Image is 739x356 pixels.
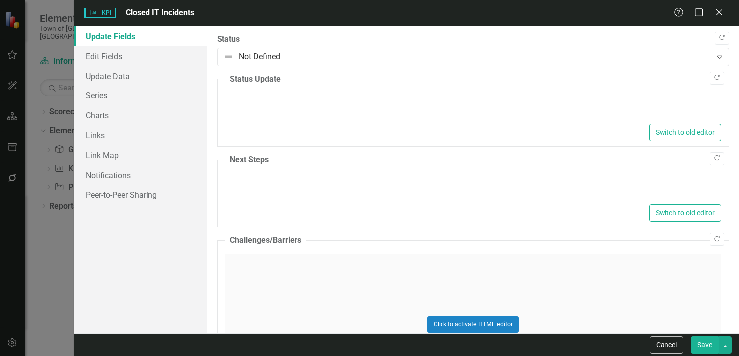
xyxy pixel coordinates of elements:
[74,86,207,105] a: Series
[74,165,207,185] a: Notifications
[225,235,306,246] legend: Challenges/Barriers
[225,154,274,166] legend: Next Steps
[650,336,683,354] button: Cancel
[74,105,207,125] a: Charts
[427,316,519,332] button: Click to activate HTML editor
[74,125,207,145] a: Links
[217,34,729,45] label: Status
[126,8,194,17] span: Closed IT Incidents
[74,185,207,205] a: Peer-to-Peer Sharing
[74,66,207,86] a: Update Data
[649,124,721,141] button: Switch to old editor
[74,26,207,46] a: Update Fields
[74,145,207,165] a: Link Map
[225,74,286,85] legend: Status Update
[649,204,721,222] button: Switch to old editor
[691,336,719,354] button: Save
[84,8,116,18] span: KPI
[74,46,207,66] a: Edit Fields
